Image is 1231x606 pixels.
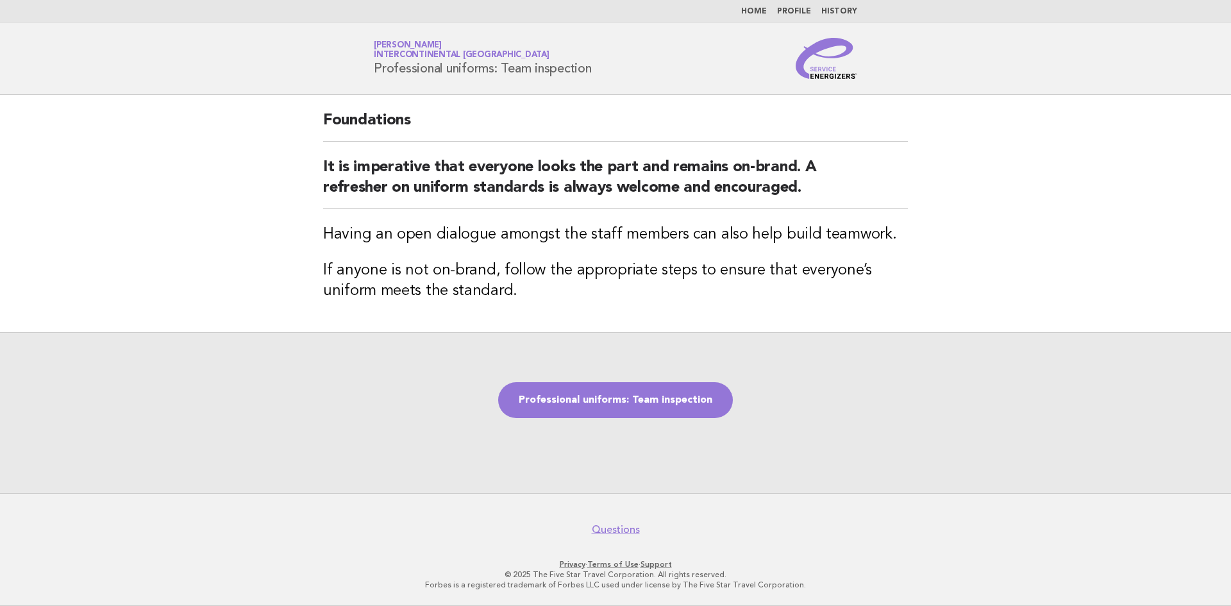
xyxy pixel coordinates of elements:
[641,560,672,569] a: Support
[821,8,857,15] a: History
[560,560,585,569] a: Privacy
[323,110,908,142] h2: Foundations
[223,580,1008,590] p: Forbes is a registered trademark of Forbes LLC used under license by The Five Star Travel Corpora...
[741,8,767,15] a: Home
[374,51,549,60] span: InterContinental [GEOGRAPHIC_DATA]
[592,523,640,536] a: Questions
[796,38,857,79] img: Service Energizers
[374,41,549,59] a: [PERSON_NAME]InterContinental [GEOGRAPHIC_DATA]
[777,8,811,15] a: Profile
[223,569,1008,580] p: © 2025 The Five Star Travel Corporation. All rights reserved.
[587,560,639,569] a: Terms of Use
[374,42,592,75] h1: Professional uniforms: Team inspection
[323,260,908,301] h3: If anyone is not on-brand, follow the appropriate steps to ensure that everyone’s uniform meets t...
[498,382,733,418] a: Professional uniforms: Team inspection
[223,559,1008,569] p: · ·
[323,157,908,209] h2: It is imperative that everyone looks the part and remains on-brand. A refresher on uniform standa...
[323,224,908,245] h3: Having an open dialogue amongst the staff members can also help build teamwork.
